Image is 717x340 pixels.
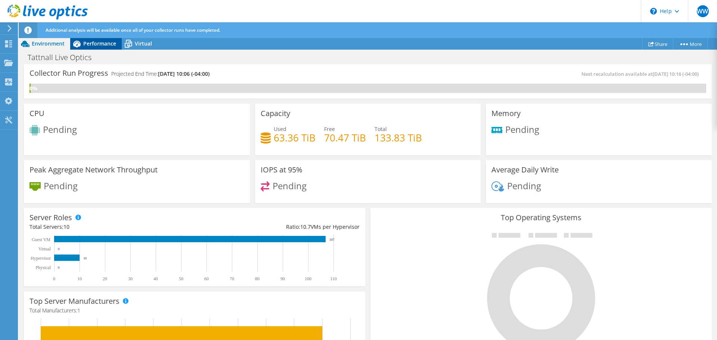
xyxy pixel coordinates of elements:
[255,276,260,281] text: 80
[77,307,80,314] span: 1
[44,179,78,191] span: Pending
[24,53,103,62] h1: Tattnall Live Optics
[30,297,119,305] h3: Top Server Manufacturers
[261,109,290,118] h3: Capacity
[31,256,51,261] text: Hypervisor
[30,84,31,93] div: 0%
[83,256,87,260] text: 10
[43,123,77,135] span: Pending
[63,223,69,230] span: 10
[375,134,422,142] h4: 133.83 TiB
[30,166,158,174] h3: Peak Aggregate Network Throughput
[505,123,539,135] span: Pending
[103,276,107,281] text: 20
[324,125,335,132] span: Free
[204,276,209,281] text: 60
[30,306,360,315] h4: Total Manufacturers:
[32,237,50,242] text: Guest VM
[642,38,673,50] a: Share
[375,125,387,132] span: Total
[697,5,709,17] span: WW
[32,40,65,47] span: Environment
[195,223,360,231] div: Ratio: VMs per Hypervisor
[300,223,311,230] span: 10.7
[30,109,44,118] h3: CPU
[653,71,699,77] span: [DATE] 10:16 (-04:00)
[58,266,60,269] text: 0
[329,238,335,241] text: 107
[280,276,285,281] text: 90
[158,70,209,77] span: [DATE] 10:06 (-04:00)
[581,71,702,77] span: Next recalculation available at
[305,276,311,281] text: 100
[650,8,657,15] svg: \n
[274,125,286,132] span: Used
[30,223,195,231] div: Total Servers:
[111,70,209,78] h4: Projected End Time:
[135,40,152,47] span: Virtual
[58,247,60,251] text: 0
[46,27,220,33] span: Additional analysis will be available once all of your collector runs have completed.
[128,276,133,281] text: 30
[30,213,72,222] h3: Server Roles
[83,40,116,47] span: Performance
[376,213,706,222] h3: Top Operating Systems
[673,38,708,50] a: More
[261,166,302,174] h3: IOPS at 95%
[324,134,366,142] h4: 70.47 TiB
[507,179,541,191] span: Pending
[274,134,316,142] h4: 63.36 TiB
[491,166,559,174] h3: Average Daily Write
[273,179,307,191] span: Pending
[38,246,51,252] text: Virtual
[35,265,51,270] text: Physical
[230,276,234,281] text: 70
[53,276,55,281] text: 0
[179,276,183,281] text: 50
[491,109,521,118] h3: Memory
[153,276,158,281] text: 40
[77,276,82,281] text: 10
[330,276,337,281] text: 110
